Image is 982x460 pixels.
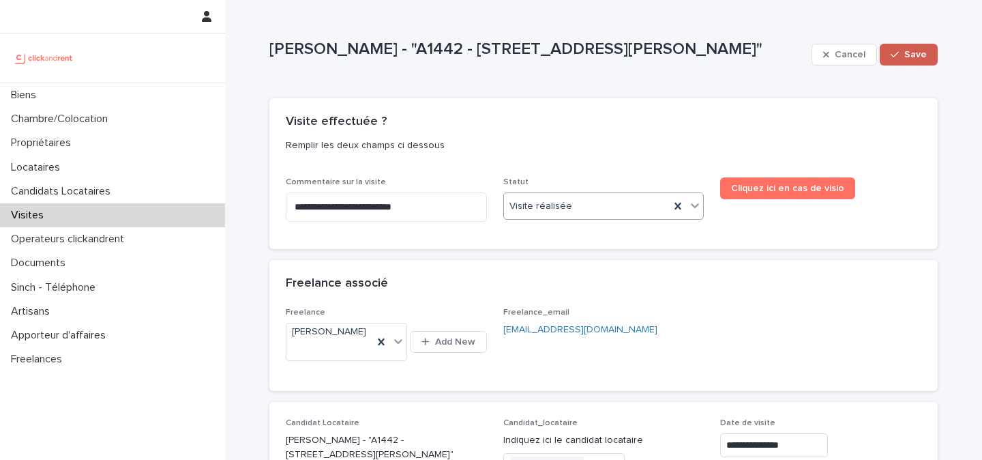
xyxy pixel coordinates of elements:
span: Save [904,50,927,59]
p: Remplir les deux champs ci dessous [286,139,916,152]
img: UCB0brd3T0yccxBKYDjQ [11,44,77,72]
button: Save [880,44,938,66]
p: Indiquez ici le candidat locataire [503,433,704,448]
p: Propriétaires [5,136,82,149]
button: Cancel [812,44,877,66]
span: Date de visite [720,419,775,427]
p: Visites [5,209,55,222]
span: Cancel [835,50,865,59]
p: [PERSON_NAME] - "A1442 - [STREET_ADDRESS][PERSON_NAME]" [269,40,806,59]
span: Candidat Locataire [286,419,359,427]
span: [PERSON_NAME] [292,325,366,339]
p: Chambre/Colocation [5,113,119,126]
button: Add New [410,331,486,353]
p: Operateurs clickandrent [5,233,135,246]
span: Add New [435,337,475,347]
p: Apporteur d'affaires [5,329,117,342]
a: [EMAIL_ADDRESS][DOMAIN_NAME] [503,325,657,334]
span: Statut [503,178,529,186]
span: Cliquez ici en cas de visio [731,184,844,193]
span: Candidat_locataire [503,419,578,427]
p: Freelances [5,353,73,366]
p: Documents [5,257,76,270]
a: Cliquez ici en cas de visio [720,177,855,199]
p: Locataires [5,161,71,174]
p: Sinch - Téléphone [5,281,106,294]
span: Freelance [286,308,325,317]
span: Visite réalisée [509,199,572,214]
h2: Freelance associé [286,276,388,291]
span: Freelance_email [503,308,569,317]
h2: Visite effectuée ? [286,115,387,130]
span: Commentaire sur la visite [286,178,386,186]
p: Candidats Locataires [5,185,121,198]
p: Biens [5,89,47,102]
p: Artisans [5,305,61,318]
